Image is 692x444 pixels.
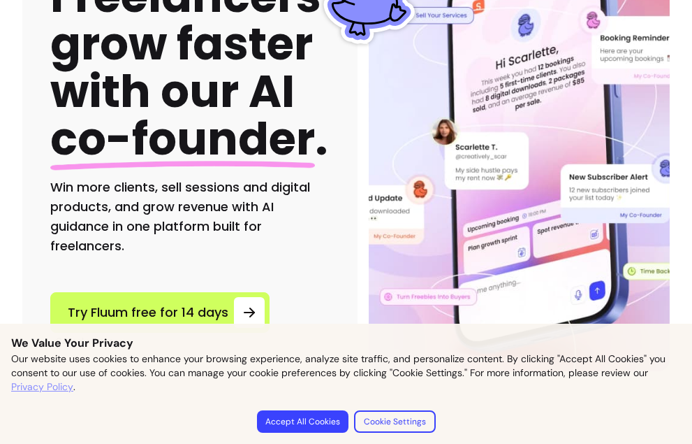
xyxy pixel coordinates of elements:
[11,352,681,394] p: Our website uses cookies to enhance your browsing experience, analyze site traffic, and personali...
[11,335,681,352] p: We Value Your Privacy
[50,292,270,333] a: Try Fluum free for 14 days
[354,410,436,433] button: Cookie Settings
[50,178,330,256] h2: Win more clients, sell sessions and digital products, and grow revenue with AI guidance in one pl...
[257,410,348,433] button: Accept All Cookies
[50,108,315,170] span: co-founder
[68,303,228,322] span: Try Fluum free for 14 days
[11,380,73,394] a: Privacy Policy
